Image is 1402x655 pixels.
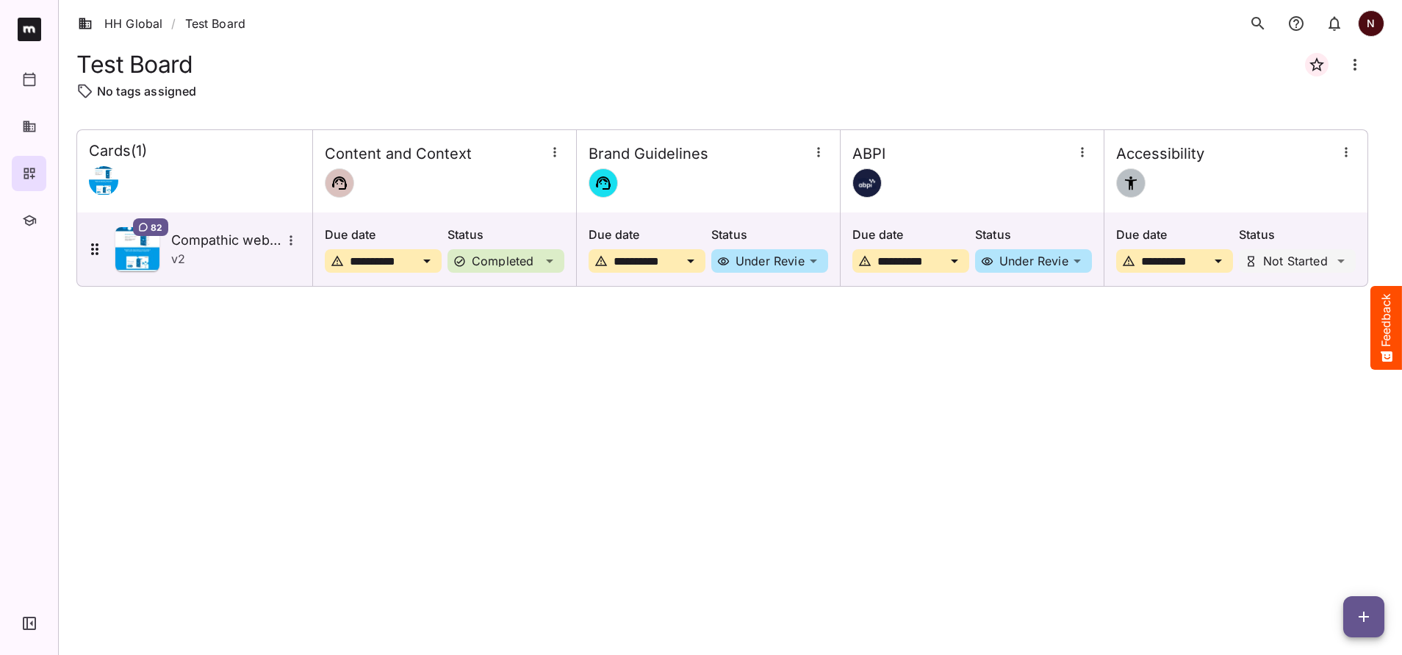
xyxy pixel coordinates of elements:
button: Feedback [1370,286,1402,370]
img: Asset Thumbnail [115,227,159,271]
p: Due date [852,226,969,243]
h4: Accessibility [1116,145,1204,163]
p: Due date [589,226,705,243]
button: search [1243,9,1273,38]
p: v 2 [171,250,185,268]
p: Under Review [999,255,1078,267]
button: Board more options [1337,47,1373,82]
h4: Brand Guidelines [589,145,708,163]
h5: Compathic website [171,232,281,249]
h1: Test Board [76,51,193,78]
p: No tags assigned [97,82,196,100]
a: HH Global [78,15,162,32]
button: More options for Compathic website [281,231,301,250]
p: Status [447,226,564,243]
p: Status [1239,226,1356,243]
span: 82 [151,221,162,233]
button: notifications [1320,9,1349,38]
p: Due date [325,226,442,243]
p: Due date [1116,226,1233,243]
p: Completed [472,255,533,267]
h4: Cards ( 1 ) [89,142,147,160]
h4: Content and Context [325,145,472,163]
h4: ABPI [852,145,885,163]
img: tag-outline.svg [76,82,94,100]
button: notifications [1281,9,1311,38]
p: Under Review [736,255,814,267]
p: Status [711,226,828,243]
span: / [171,15,176,32]
div: N [1358,10,1384,37]
p: Status [975,226,1092,243]
p: Not Started [1263,255,1328,267]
